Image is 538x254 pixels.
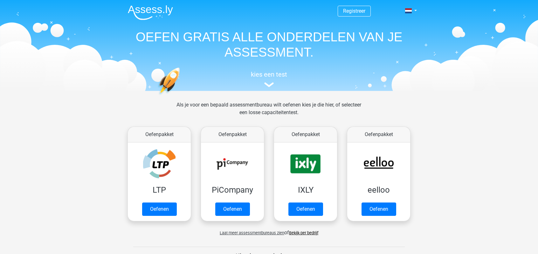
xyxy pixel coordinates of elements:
[128,5,173,20] img: Assessly
[343,8,365,14] a: Registreer
[171,101,366,124] div: Als je voor een bepaald assessmentbureau wilt oefenen kies je die hier, of selecteer een losse ca...
[142,203,177,216] a: Oefenen
[362,203,396,216] a: Oefenen
[264,82,274,87] img: assessment
[215,203,250,216] a: Oefenen
[288,203,323,216] a: Oefenen
[220,230,284,235] span: Laat meer assessmentbureaus zien
[123,71,415,87] a: kies een test
[289,230,318,235] a: Bekijk per bedrijf
[158,67,204,125] img: oefenen
[123,71,415,78] h5: kies een test
[123,224,415,237] div: of
[123,29,415,60] h1: OEFEN GRATIS ALLE ONDERDELEN VAN JE ASSESSMENT.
